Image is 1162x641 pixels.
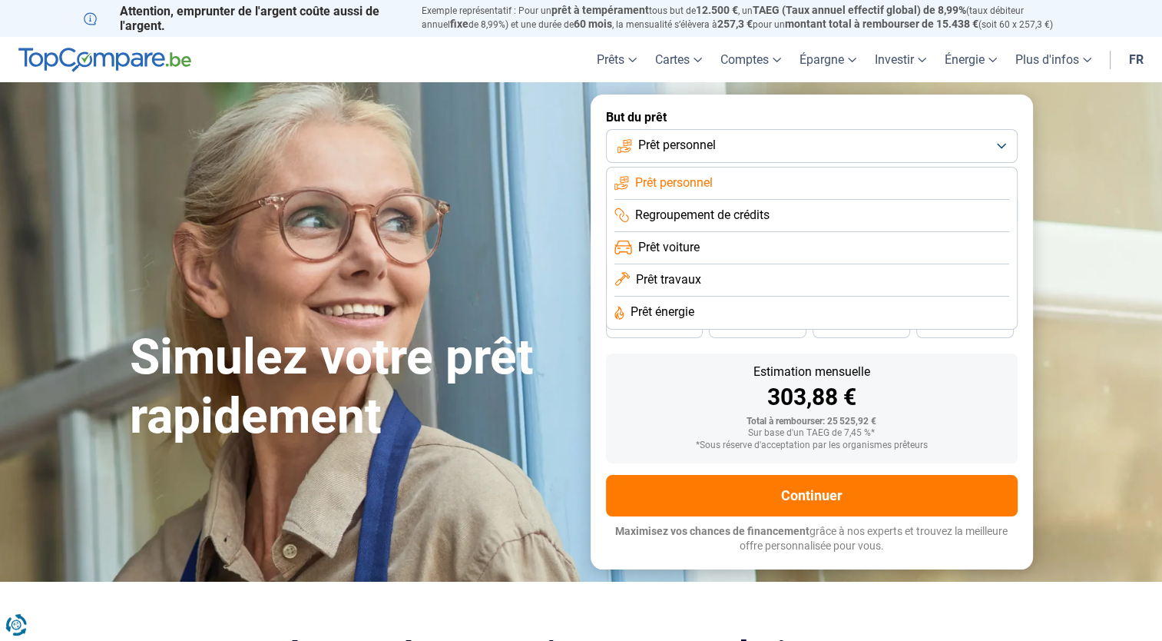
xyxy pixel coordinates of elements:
button: Prêt personnel [606,129,1018,163]
a: fr [1120,37,1153,82]
div: Total à rembourser: 25 525,92 € [618,417,1005,427]
div: Estimation mensuelle [618,366,1005,378]
h1: Simulez votre prêt rapidement [130,328,572,447]
span: prêt à tempérament [551,4,649,16]
span: Prêt voiture [638,239,700,256]
span: montant total à rembourser de 15.438 € [785,18,978,30]
span: Prêt travaux [636,271,701,288]
a: Prêts [588,37,646,82]
span: 30 mois [845,322,879,331]
p: Exemple représentatif : Pour un tous but de , un (taux débiteur annuel de 8,99%) et une durée de ... [422,4,1079,32]
div: 303,88 € [618,386,1005,409]
span: 12.500 € [696,4,738,16]
a: Cartes [646,37,711,82]
a: Investir [866,37,935,82]
button: Continuer [606,475,1018,516]
span: TAEG (Taux annuel effectif global) de 8,99% [753,4,966,16]
p: grâce à nos experts et trouvez la meilleure offre personnalisée pour vous. [606,524,1018,554]
label: But du prêt [606,110,1018,125]
span: Prêt personnel [638,137,716,154]
span: Maximisez vos chances de financement [615,525,809,537]
a: Plus d'infos [1006,37,1101,82]
span: 42 mois [637,322,671,331]
span: 36 mois [741,322,775,331]
span: Prêt personnel [635,174,713,191]
span: 257,3 € [717,18,753,30]
a: Énergie [935,37,1006,82]
div: Sur base d'un TAEG de 7,45 %* [618,428,1005,439]
p: Attention, emprunter de l'argent coûte aussi de l'argent. [84,4,403,33]
div: *Sous réserve d'acceptation par les organismes prêteurs [618,440,1005,451]
span: fixe [450,18,468,30]
span: Prêt énergie [631,304,694,320]
span: Regroupement de crédits [635,207,770,224]
span: 60 mois [574,18,612,30]
a: Comptes [711,37,790,82]
a: Épargne [790,37,866,82]
img: TopCompare [18,48,191,72]
span: 24 mois [948,322,982,331]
